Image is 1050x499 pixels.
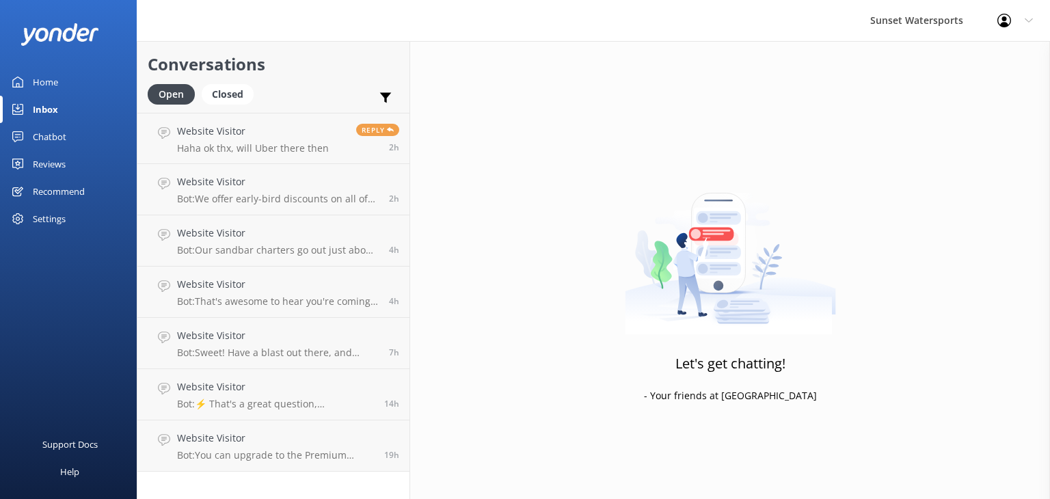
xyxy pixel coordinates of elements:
h4: Website Visitor [177,174,379,189]
h4: Website Visitor [177,124,329,139]
div: Reviews [33,150,66,178]
div: Help [60,458,79,485]
div: Open [148,84,195,105]
h3: Let's get chatting! [675,353,785,375]
p: Bot: We offer early-bird discounts on all of our morning trips! When you book directly with us, w... [177,193,379,205]
p: - Your friends at [GEOGRAPHIC_DATA] [644,388,817,403]
span: Sep 08 2025 12:41pm (UTC -05:00) America/Cancun [389,244,399,256]
a: Website VisitorBot:We offer early-bird discounts on all of our morning trips! When you book direc... [137,164,409,215]
span: Sep 08 2025 02:12pm (UTC -05:00) America/Cancun [389,193,399,204]
div: Home [33,68,58,96]
a: Closed [202,86,260,101]
h4: Website Visitor [177,379,374,394]
div: Chatbot [33,123,66,150]
h4: Website Visitor [177,277,379,292]
p: Bot: Sweet! Have a blast out there, and enjoy every moment of your adventure! If anything else co... [177,347,379,359]
div: Recommend [33,178,85,205]
p: Bot: You can upgrade to the Premium Liquor Package for $19.95, which gives you unlimited mixed dr... [177,449,374,461]
p: Bot: That's awesome to hear you're coming back! For returning guest discounts, give our office a ... [177,295,379,308]
div: Inbox [33,96,58,123]
a: Website VisitorBot:You can upgrade to the Premium Liquor Package for $19.95, which gives you unli... [137,420,409,472]
div: Support Docs [42,431,98,458]
p: Bot: ⚡ That's a great question, unfortunately I do not know the answer. I'm going to reach out to... [177,398,374,410]
h4: Website Visitor [177,431,374,446]
img: artwork of a man stealing a conversation from at giant smartphone [625,164,836,335]
a: Website VisitorBot:⚡ That's a great question, unfortunately I do not know the answer. I'm going t... [137,369,409,420]
span: Sep 08 2025 08:58am (UTC -05:00) America/Cancun [389,347,399,358]
a: Website VisitorBot:That's awesome to hear you're coming back! For returning guest discounts, give... [137,267,409,318]
div: Settings [33,205,66,232]
p: Haha ok thx, will Uber there then [177,142,329,154]
span: Sep 08 2025 12:28pm (UTC -05:00) America/Cancun [389,295,399,307]
div: Closed [202,84,254,105]
h4: Website Visitor [177,226,379,241]
span: Sep 07 2025 09:25pm (UTC -05:00) America/Cancun [384,449,399,461]
h2: Conversations [148,51,399,77]
span: Sep 08 2025 02:14am (UTC -05:00) America/Cancun [384,398,399,409]
span: Reply [356,124,399,136]
a: Open [148,86,202,101]
p: Bot: Our sandbar charters go out just about every day of the year, weather permitting. For the la... [177,244,379,256]
a: Website VisitorHaha ok thx, will Uber there thenReply2h [137,113,409,164]
h4: Website Visitor [177,328,379,343]
a: Website VisitorBot:Sweet! Have a blast out there, and enjoy every moment of your adventure! If an... [137,318,409,369]
img: yonder-white-logo.png [21,23,99,46]
a: Website VisitorBot:Our sandbar charters go out just about every day of the year, weather permitti... [137,215,409,267]
span: Sep 08 2025 02:20pm (UTC -05:00) America/Cancun [389,141,399,153]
